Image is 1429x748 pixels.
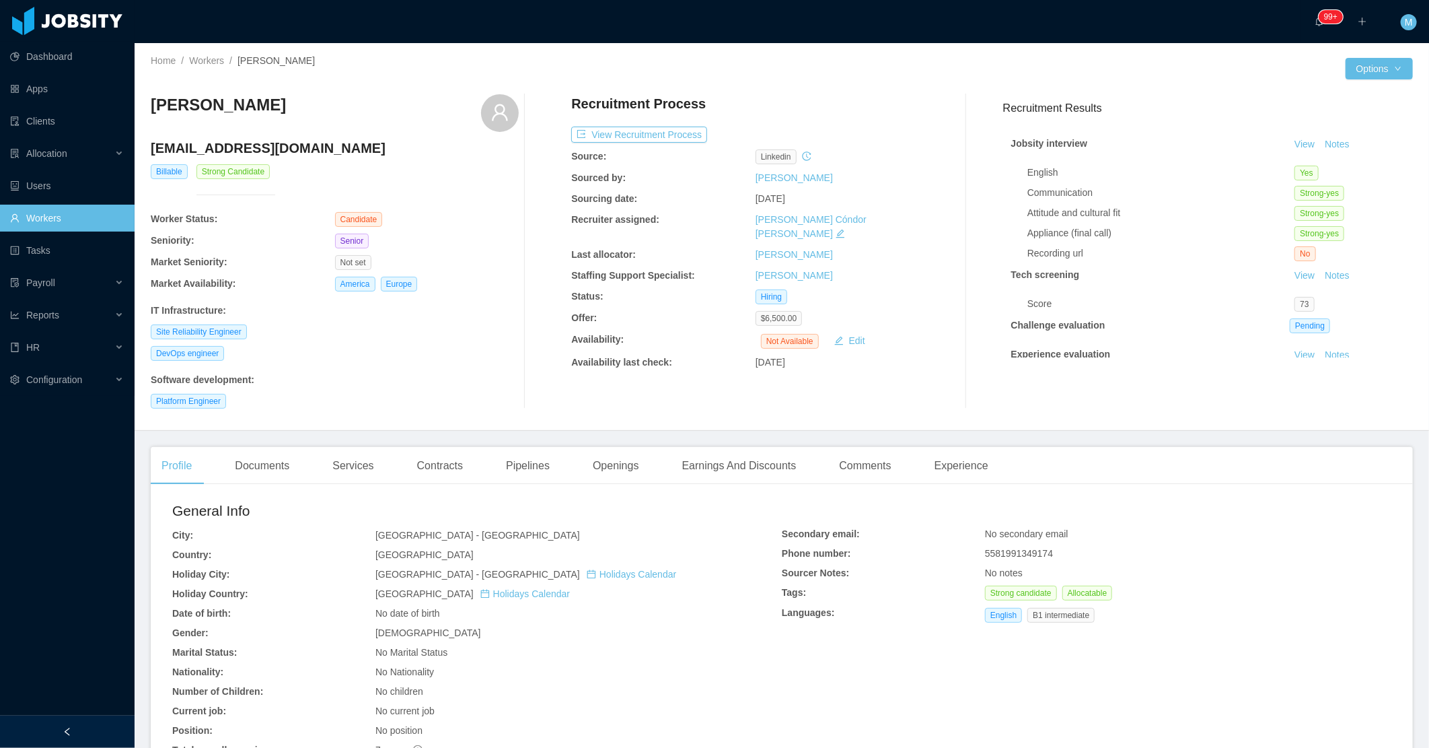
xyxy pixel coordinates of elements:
span: DevOps engineer [151,346,224,361]
button: icon: exportView Recruitment Process [571,127,707,143]
b: Sourcing date: [571,193,637,204]
span: English [985,608,1022,623]
div: Services [322,447,384,485]
div: Experience [924,447,999,485]
span: Not set [335,255,371,270]
i: icon: user [490,103,509,122]
span: Allocatable [1062,586,1113,601]
b: Marital Status: [172,647,237,658]
b: Gender: [172,627,209,638]
b: Market Availability: [151,278,236,289]
i: icon: setting [10,375,20,384]
i: icon: solution [10,149,20,158]
a: icon: userWorkers [10,205,124,232]
i: icon: calendar [480,589,490,599]
span: No notes [985,568,1023,578]
button: Notes [1319,137,1355,153]
a: icon: calendarHolidays Calendar [587,569,676,580]
div: Contracts [406,447,474,485]
i: icon: plus [1358,17,1367,26]
a: View [1290,270,1319,281]
b: Phone number: [782,548,851,559]
span: Strong-yes [1294,226,1344,241]
b: Sourcer Notes: [782,568,849,578]
b: Software development : [151,374,254,385]
span: [DATE] [756,357,785,368]
b: Worker Status: [151,213,217,224]
div: Profile [151,447,203,485]
a: Home [151,55,176,66]
button: Notes [1319,268,1355,284]
span: Strong-yes [1294,206,1344,221]
div: Documents [224,447,300,485]
button: Notes [1319,347,1355,364]
span: America [335,277,375,292]
button: Optionsicon: down [1346,58,1413,79]
h2: General Info [172,500,782,522]
span: Strong candidate [985,586,1057,601]
span: linkedin [756,149,797,164]
a: icon: appstoreApps [10,75,124,102]
a: [PERSON_NAME] Cóndor [PERSON_NAME] [756,214,867,239]
b: Availability: [571,334,624,345]
button: icon: editEdit [829,333,871,349]
strong: Jobsity interview [1011,138,1088,149]
div: Attitude and cultural fit [1027,206,1294,220]
b: Languages: [782,607,835,618]
a: [PERSON_NAME] [756,270,833,281]
h3: Recruitment Results [1003,100,1413,116]
span: Billable [151,164,188,179]
strong: Tech screening [1011,269,1080,280]
b: Sourced by: [571,172,626,183]
i: icon: file-protect [10,278,20,287]
i: icon: history [802,151,811,161]
span: HR [26,342,40,353]
b: IT Infrastructure : [151,305,226,316]
a: icon: auditClients [10,108,124,135]
h3: [PERSON_NAME] [151,94,286,116]
span: No position [375,725,423,736]
a: Workers [189,55,224,66]
h4: [EMAIL_ADDRESS][DOMAIN_NAME] [151,139,519,158]
i: icon: edit [836,229,845,238]
span: 73 [1294,297,1314,312]
b: Market Seniority: [151,257,227,267]
span: [PERSON_NAME] [237,55,315,66]
b: Position: [172,725,213,736]
div: Earnings And Discounts [671,447,807,485]
span: [GEOGRAPHIC_DATA] - [GEOGRAPHIC_DATA] [375,569,676,580]
span: / [229,55,232,66]
b: Holiday Country: [172,588,248,599]
a: View [1290,349,1319,360]
div: Pipelines [495,447,560,485]
span: Pending [1290,318,1330,333]
a: icon: calendarHolidays Calendar [480,588,570,599]
a: icon: profileTasks [10,237,124,264]
span: Site Reliability Engineer [151,325,247,339]
span: Europe [381,277,418,292]
b: Nationality: [172,667,223,677]
b: Staffing Support Specialist: [571,270,695,281]
span: [DEMOGRAPHIC_DATA] [375,627,481,638]
span: Hiring [756,290,787,304]
div: Appliance (final call) [1027,226,1294,240]
b: Recruiter assigned: [571,214,659,225]
span: B1 intermediate [1027,608,1095,623]
a: [PERSON_NAME] [756,172,833,183]
span: M [1405,14,1413,30]
a: icon: exportView Recruitment Process [571,129,707,140]
b: City: [172,530,193,541]
span: Platform Engineer [151,394,226,409]
i: icon: calendar [587,570,596,579]
span: Payroll [26,277,55,288]
b: Last allocator: [571,249,636,260]
b: Availability last check: [571,357,672,368]
span: No [1294,246,1315,261]
b: Current job: [172,706,226,716]
b: Secondary email: [782,529,860,539]
b: Date of birth: [172,608,231,619]
span: / [181,55,184,66]
sup: 2146 [1319,10,1343,24]
h4: Recruitment Process [571,94,706,113]
b: Number of Children: [172,686,263,697]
